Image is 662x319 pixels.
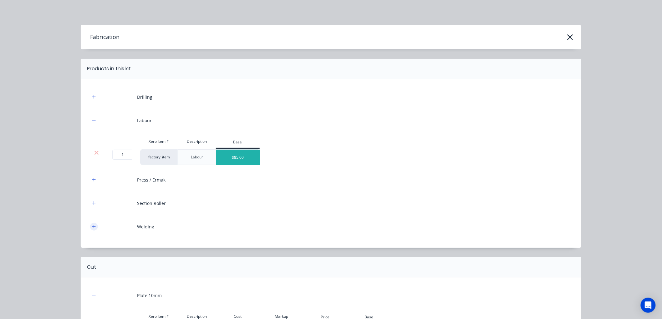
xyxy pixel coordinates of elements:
div: Press / Ermak [137,177,165,183]
div: Description [178,135,216,148]
div: Xero Item # [140,135,178,148]
div: Cut [87,263,96,271]
div: Labour [137,117,152,124]
div: Base [216,137,260,149]
div: Section Roller [137,200,166,207]
div: Plate 10mm [137,292,162,299]
div: Drilling [137,94,152,100]
div: Open Intercom Messenger [641,298,656,313]
h4: Fabrication [81,31,120,43]
div: Products in this kit [87,65,131,72]
div: $85.00 [216,150,260,165]
div: Labour [178,149,216,165]
div: Welding [137,223,154,230]
input: ? [112,150,133,160]
div: factory_item [140,149,178,165]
